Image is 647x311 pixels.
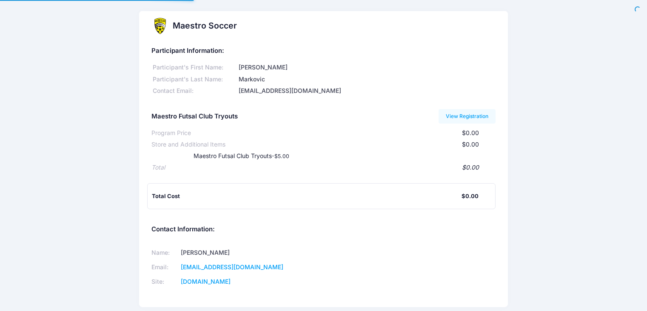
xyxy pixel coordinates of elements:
div: Maestro Futsal Club Tryouts [177,152,382,161]
div: Participant's Last Name: [151,75,237,84]
h5: Maestro Futsal Club Tryouts [151,113,238,121]
td: Site: [151,275,178,289]
div: $0.00 [225,140,479,149]
div: Total [151,163,165,172]
h5: Participant Information: [151,47,496,55]
div: [EMAIL_ADDRESS][DOMAIN_NAME] [237,86,496,95]
h2: Maestro Soccer [173,21,237,31]
a: View Registration [439,109,496,124]
div: Total Cost [152,192,462,201]
td: [PERSON_NAME] [178,246,313,260]
h5: Contact Information: [151,226,496,233]
a: [DOMAIN_NAME] [181,278,231,285]
div: [PERSON_NAME] [237,63,496,72]
a: [EMAIL_ADDRESS][DOMAIN_NAME] [181,263,283,271]
td: Name: [151,246,178,260]
span: $0.00 [462,129,479,136]
div: $0.00 [165,163,479,172]
div: Contact Email: [151,86,237,95]
td: Email: [151,260,178,275]
div: Store and Additional Items [151,140,225,149]
div: $0.00 [462,192,479,201]
small: -$5.00 [272,153,289,159]
div: Participant's First Name: [151,63,237,72]
div: Program Price [151,129,191,138]
div: Markovic [237,75,496,84]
